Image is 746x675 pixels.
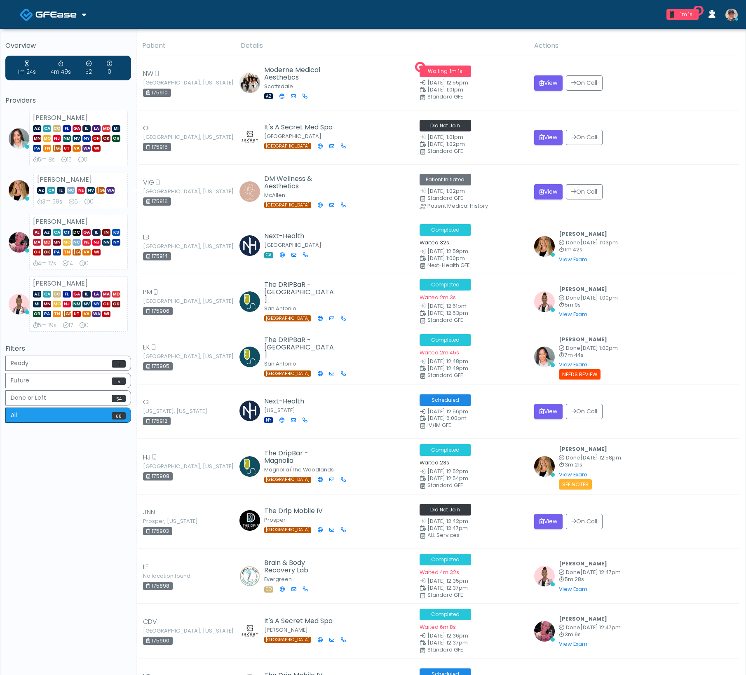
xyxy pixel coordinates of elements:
button: View [534,75,563,91]
div: 175905 [143,362,173,370]
strong: [PERSON_NAME] [33,279,88,288]
div: 175903 [143,527,172,535]
span: NY [92,301,101,307]
span: NE [77,187,85,194]
small: Scheduled Time [420,416,524,421]
small: Completed at [559,295,618,301]
b: [PERSON_NAME] [559,286,607,293]
h5: Next-Health [264,398,314,405]
img: Amanda Hernandez [239,456,260,477]
span: [DATE] 12:42pm [427,518,468,525]
span: OH [33,249,41,255]
span: Completed [420,224,471,236]
small: Scheduled Time [420,87,524,93]
span: LA [92,291,101,298]
img: Lindsey Morgan [534,621,555,642]
button: Future5 [5,373,131,388]
span: OK [112,301,120,307]
span: MD [102,125,110,132]
small: Date Created [420,409,524,415]
span: VA [73,145,81,152]
span: PA [53,249,61,255]
th: Details [236,36,529,56]
small: Scheduled Time [420,142,524,147]
th: Actions [529,36,739,56]
button: View [534,130,563,145]
span: [DATE] 12:53pm [427,309,468,316]
h5: The Drip Mobile IV [264,507,336,515]
small: Date Created [420,469,524,474]
a: View Exam [559,640,587,647]
small: McAllen [264,192,285,199]
h5: Moderne Medical Aesthetics [264,66,336,81]
div: ALL Services [427,533,532,538]
div: 17 [63,321,73,330]
div: Standard GFE [427,373,532,378]
span: IL [57,187,65,194]
span: OL [143,123,151,133]
span: [GEOGRAPHIC_DATA] [53,145,61,152]
span: TN [43,145,51,152]
span: MA [102,291,110,298]
span: NJ [92,239,101,246]
div: 175915 [143,143,171,151]
span: Did Not Join [420,120,471,131]
div: 4m 49s [51,60,71,76]
small: [GEOGRAPHIC_DATA], [US_STATE] [143,189,188,194]
span: [GEOGRAPHIC_DATA] [264,477,311,483]
h5: It's A Secret Med Spa [264,124,336,131]
span: NM [73,301,81,307]
small: [GEOGRAPHIC_DATA], [US_STATE] [143,244,188,249]
span: NJ [63,301,71,307]
small: Scheduled Time [420,311,524,316]
div: 175906 [143,307,173,315]
span: NV [87,187,95,194]
span: NC [73,239,81,246]
small: [US_STATE] [264,407,295,414]
a: 1 1m 1s [662,6,704,23]
span: GA [73,125,81,132]
span: [DATE] 12:55pm [427,79,468,86]
div: 4m 12s [33,260,56,268]
span: GF [143,397,151,407]
small: 5m 9s [559,302,618,308]
span: VA [82,311,91,317]
div: Standard GFE [427,196,532,201]
div: Patient Medical History [427,204,532,209]
strong: [PERSON_NAME] [37,175,92,184]
span: NY [112,239,120,246]
span: GA [73,291,81,298]
div: 52 [85,60,92,76]
span: 68 [112,412,126,420]
small: [GEOGRAPHIC_DATA], [US_STATE] [143,464,188,469]
span: AL [33,229,41,236]
span: CA [53,229,61,236]
div: 175916 [143,197,171,206]
small: Scheduled Time [420,526,524,531]
span: Done [566,294,580,301]
span: WI [102,311,110,317]
span: TN [63,249,71,255]
small: Scheduled Time [420,256,524,261]
small: San Antonio [264,305,296,312]
span: PA [43,311,51,317]
a: View Exam [559,256,587,263]
img: Janaira Villalobos [534,566,555,586]
img: Amanda Creel [239,620,260,641]
span: Waiting · [420,66,471,77]
span: CO [53,125,61,132]
small: Waited 2m 3s [420,294,456,301]
a: View Exam [559,471,587,478]
small: Needs Review [559,369,601,380]
img: Jennifer Ekeh [534,347,555,367]
img: Jennifer Ekeh [9,128,29,149]
span: MO [53,301,61,307]
span: OR [33,311,41,317]
div: Next-Health GFE [427,263,532,268]
b: [PERSON_NAME] [559,560,607,567]
span: NE [82,239,91,246]
img: Docovia [35,10,77,19]
span: [GEOGRAPHIC_DATA] [264,143,311,149]
span: AZ [43,229,51,236]
b: [PERSON_NAME] [559,230,607,237]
